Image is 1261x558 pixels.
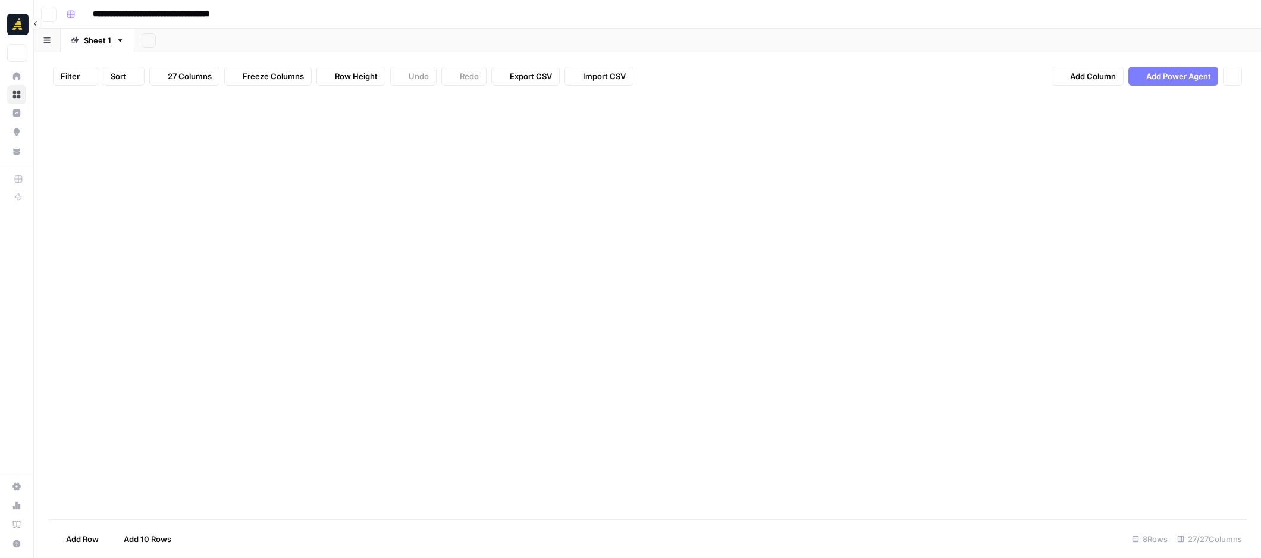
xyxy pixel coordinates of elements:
[491,67,560,86] button: Export CSV
[7,67,26,86] a: Home
[111,70,126,82] span: Sort
[316,67,385,86] button: Row Height
[7,104,26,123] a: Insights
[564,67,633,86] button: Import CSV
[7,477,26,496] a: Settings
[48,529,106,548] button: Add Row
[7,85,26,104] a: Browse
[441,67,487,86] button: Redo
[168,70,212,82] span: 27 Columns
[7,534,26,553] button: Help + Support
[103,67,145,86] button: Sort
[124,533,171,545] span: Add 10 Rows
[243,70,304,82] span: Freeze Columns
[61,70,80,82] span: Filter
[1146,70,1211,82] span: Add Power Agent
[149,67,219,86] button: 27 Columns
[7,515,26,534] a: Learning Hub
[53,67,98,86] button: Filter
[409,70,429,82] span: Undo
[1172,529,1247,548] div: 27/27 Columns
[224,67,312,86] button: Freeze Columns
[106,529,178,548] button: Add 10 Rows
[84,35,111,46] div: Sheet 1
[7,10,26,39] button: Workspace: Marketers in Demand
[7,123,26,142] a: Opportunities
[583,70,626,82] span: Import CSV
[460,70,479,82] span: Redo
[61,29,134,52] a: Sheet 1
[1127,529,1172,548] div: 8 Rows
[1128,67,1218,86] button: Add Power Agent
[1070,70,1116,82] span: Add Column
[1052,67,1124,86] button: Add Column
[7,14,29,35] img: Marketers in Demand Logo
[335,70,378,82] span: Row Height
[7,142,26,161] a: Your Data
[7,496,26,515] a: Usage
[66,533,99,545] span: Add Row
[510,70,552,82] span: Export CSV
[390,67,437,86] button: Undo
